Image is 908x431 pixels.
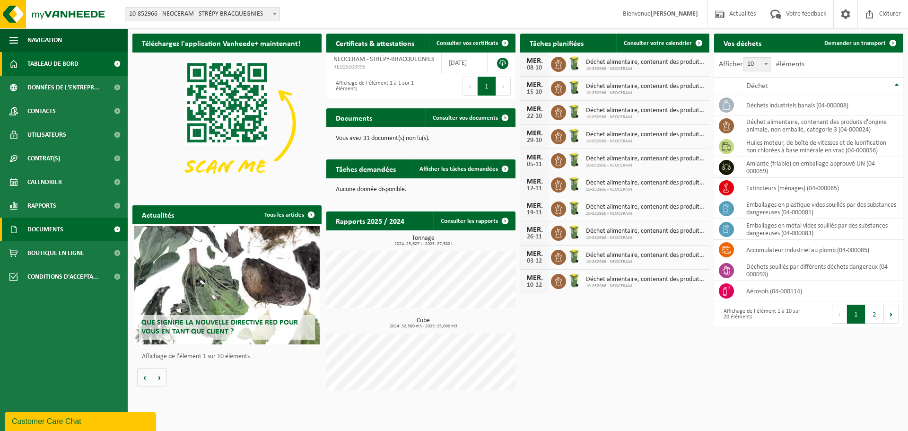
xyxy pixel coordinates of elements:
div: MER. [525,202,544,210]
span: Que signifie la nouvelle directive RED pour vous en tant que client ? [141,319,298,335]
span: Utilisateurs [27,123,66,147]
td: déchets industriels banals (04-000008) [739,95,903,115]
div: 08-10 [525,65,544,71]
span: 10-852966 - NEOCERAM [586,139,705,144]
h3: Tonnage [331,235,515,246]
button: Vorige [137,368,152,387]
a: Consulter les rapports [433,211,515,230]
strong: [PERSON_NAME] [651,10,698,18]
button: Next [884,305,899,324]
td: accumulateur industriel au plomb (04-000085) [739,240,903,260]
span: 2024: 32,580 m3 - 2025: 25,060 m3 [331,324,515,329]
div: 15-10 [525,89,544,96]
div: MER. [525,154,544,161]
span: Déchet alimentaire, contenant des produits d'origine animale, non emballé, catég... [586,252,705,259]
span: Contrat(s) [27,147,60,170]
span: Afficher les tâches demandées [419,166,498,172]
td: déchets souillés par différents déchets dangereux (04-000093) [739,260,903,281]
td: huiles moteur, de boîte de vitesses et de lubrification non chlorées à base minérale en vrac (04-... [739,136,903,157]
div: MER. [525,178,544,185]
span: Calendrier [27,170,62,194]
h2: Certificats & attestations [326,34,424,52]
p: Vous avez 31 document(s) non lu(s). [336,135,506,142]
h2: Téléchargez l'application Vanheede+ maintenant! [132,34,310,52]
span: Demander un transport [824,40,886,46]
a: Tous les articles [257,205,321,224]
img: WB-0140-HPE-GN-50 [566,128,582,144]
td: aérosols (04-000114) [739,281,903,301]
span: Rapports [27,194,56,218]
a: Demander un transport [817,34,902,53]
p: Affichage de l'élément 1 sur 10 éléments [142,353,317,360]
span: Déchet alimentaire, contenant des produits d'origine animale, non emballé, catég... [586,107,705,114]
div: 10-12 [525,282,544,289]
button: Next [496,77,511,96]
div: Affichage de l'élément 1 à 1 sur 1 éléments [331,76,416,97]
h2: Tâches demandées [326,159,405,178]
td: emballages en plastique vides souillés par des substances dangereuses (04-000081) [739,198,903,219]
div: 29-10 [525,137,544,144]
div: MER. [525,106,544,113]
span: 10 [743,57,771,71]
div: MER. [525,130,544,137]
div: MER. [525,250,544,258]
td: [DATE] [442,53,488,73]
span: RED25003995 [333,63,434,71]
label: Afficher éléments [719,61,804,68]
h2: Rapports 2025 / 2024 [326,211,414,230]
span: 10-852966 - NEOCERAM - STRÉPY-BRACQUEGNIES [125,7,280,21]
span: Déchet alimentaire, contenant des produits d'origine animale, non emballé, catég... [586,59,705,66]
span: 10-852966 - NEOCERAM [586,187,705,193]
img: WB-0140-HPE-GN-50 [566,79,582,96]
a: Consulter votre calendrier [616,34,708,53]
div: 26-11 [525,234,544,240]
h2: Documents [326,108,382,127]
button: Volgende [152,368,167,387]
span: Déchet alimentaire, contenant des produits d'origine animale, non emballé, catég... [586,203,705,211]
td: amiante (friable) en emballage approuvé UN (04-000059) [739,157,903,178]
span: Déchet alimentaire, contenant des produits d'origine animale, non emballé, catég... [586,179,705,187]
button: 1 [847,305,865,324]
span: Déchet alimentaire, contenant des produits d'origine animale, non emballé, catég... [586,155,705,163]
img: WB-0140-HPE-GN-50 [566,248,582,264]
button: 2 [865,305,884,324]
div: Affichage de l'élément 1 à 10 sur 20 éléments [719,304,804,325]
div: MER. [525,226,544,234]
div: MER. [525,81,544,89]
p: Aucune donnée disponible. [336,186,506,193]
div: 22-10 [525,113,544,120]
td: emballages en métal vides souillés par des substances dangereuses (04-000083) [739,219,903,240]
span: Consulter vos certificats [437,40,498,46]
div: MER. [525,57,544,65]
div: 03-12 [525,258,544,264]
span: 2024: 23,627 t - 2025: 27,582 t [331,242,515,246]
button: Previous [832,305,847,324]
span: 10-852966 - NEOCERAM [586,211,705,217]
span: Déchet [746,82,768,90]
img: WB-0140-HPE-GN-50 [566,176,582,192]
span: Déchet alimentaire, contenant des produits d'origine animale, non emballé, catég... [586,276,705,283]
span: Boutique en ligne [27,241,84,265]
td: extincteurs (ménages) (04-000065) [739,178,903,198]
h2: Actualités [132,205,183,224]
span: Navigation [27,28,62,52]
img: WB-0140-HPE-GN-50 [566,55,582,71]
span: Déchet alimentaire, contenant des produits d'origine animale, non emballé, catég... [586,131,705,139]
img: WB-0140-HPE-GN-50 [566,273,582,289]
div: 19-11 [525,210,544,216]
button: Previous [463,77,478,96]
span: Documents [27,218,63,241]
img: WB-0140-HPE-GN-50 [566,224,582,240]
div: MER. [525,274,544,282]
img: WB-0140-HPE-GN-50 [566,200,582,216]
a: Consulter vos certificats [429,34,515,53]
span: 10-852966 - NEOCERAM [586,66,705,72]
img: WB-0140-HPE-GN-50 [566,152,582,168]
a: Afficher les tâches demandées [412,159,515,178]
span: 10-852966 - NEOCERAM [586,90,705,96]
span: 10-852966 - NEOCERAM [586,163,705,168]
a: Que signifie la nouvelle directive RED pour vous en tant que client ? [134,226,320,344]
span: 10 [743,58,771,71]
img: Download de VHEPlus App [132,53,322,194]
